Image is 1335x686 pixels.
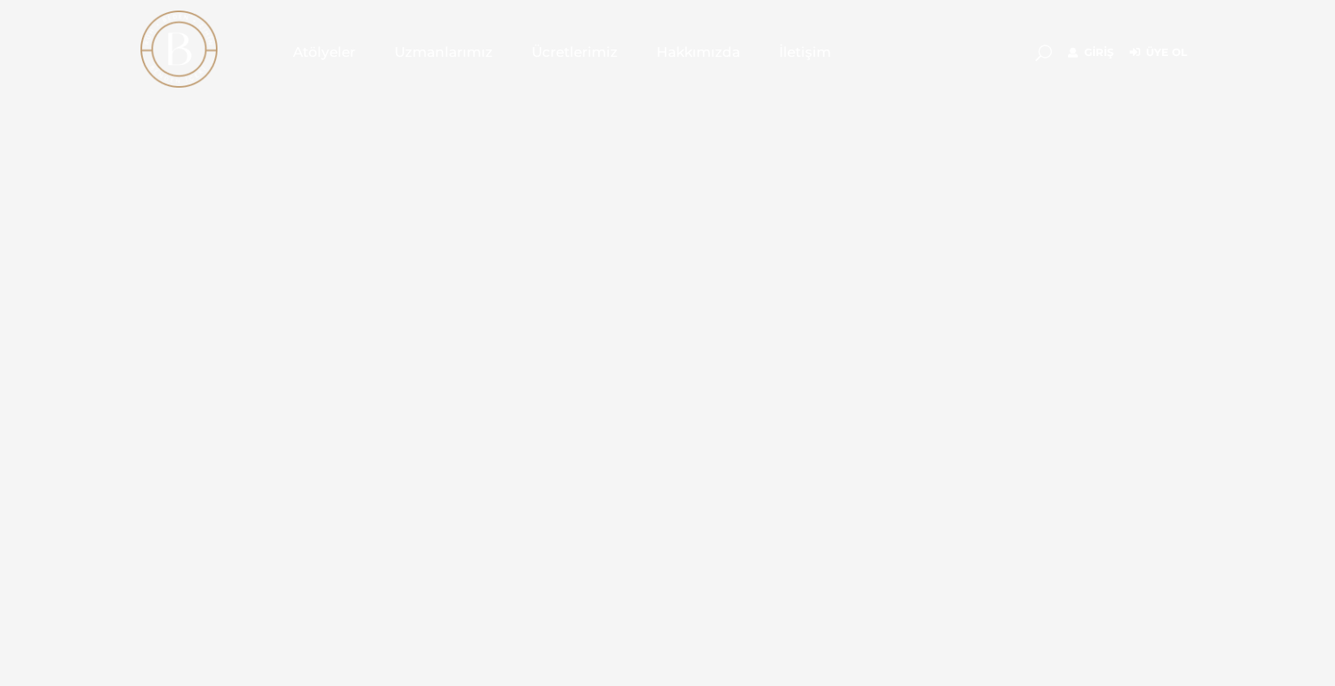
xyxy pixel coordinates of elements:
span: Atölyeler [293,43,355,62]
a: Hakkımızda [637,11,760,93]
a: Atölyeler [273,11,375,93]
a: Giriş [1068,43,1113,63]
a: Ücretlerimiz [512,11,637,93]
img: light logo [140,11,217,88]
span: Ücretlerimiz [532,43,618,62]
a: İletişim [760,11,851,93]
a: Üye Ol [1130,43,1187,63]
span: Uzmanlarımız [394,43,493,62]
span: Hakkımızda [657,43,740,62]
a: Uzmanlarımız [375,11,512,93]
span: İletişim [779,43,831,62]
